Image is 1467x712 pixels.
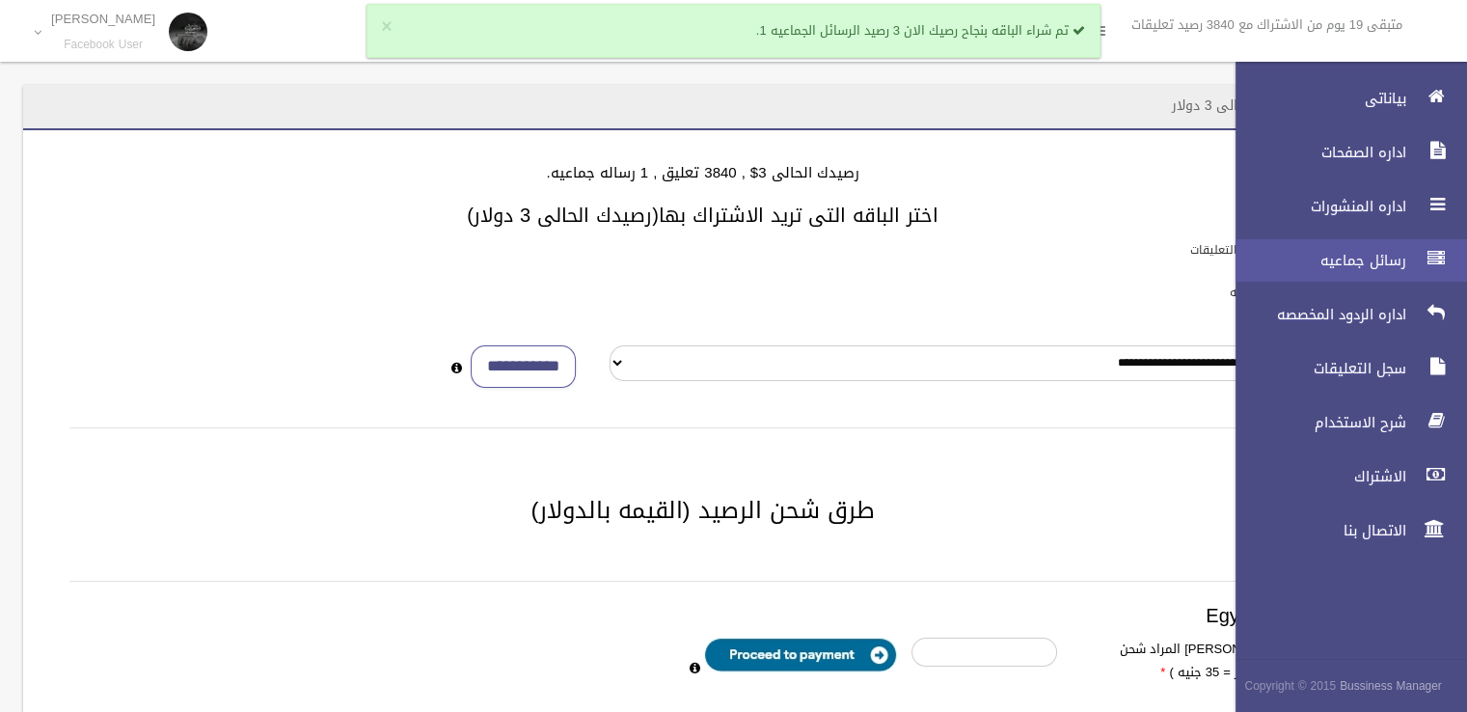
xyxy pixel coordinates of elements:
[46,498,1359,523] h2: طرق شحن الرصيد (القيمه بالدولار)
[1219,347,1467,390] a: سجل التعليقات
[1219,521,1412,540] span: الاتصال بنا
[1219,185,1467,228] a: اداره المنشورات
[1219,251,1412,270] span: رسائل جماعيه
[1219,293,1467,336] a: اداره الردود المخصصه
[46,205,1359,226] h3: اختر الباقه التى تريد الاشتراك بها(رصيدك الحالى 3 دولار)
[1219,143,1412,162] span: اداره الصفحات
[1230,282,1343,303] label: باقات الرسائل الجماعيه
[1219,359,1412,378] span: سجل التعليقات
[46,165,1359,181] h4: رصيدك الحالى 3$ , 3840 تعليق , 1 رساله جماعيه.
[1219,239,1467,282] a: رسائل جماعيه
[1219,197,1412,216] span: اداره المنشورات
[1149,87,1382,124] header: الاشتراك - رصيدك الحالى 3 دولار
[1219,89,1412,108] span: بياناتى
[51,38,155,52] small: Facebook User
[1340,675,1442,697] strong: Bussiness Manager
[1072,638,1333,684] label: ادخل [PERSON_NAME] المراد شحن رصيدك به (دولار = 35 جنيه )
[381,17,392,37] button: ×
[1219,455,1467,498] a: الاشتراك
[1219,509,1467,552] a: الاتصال بنا
[1219,131,1467,174] a: اداره الصفحات
[1244,675,1336,697] span: Copyright © 2015
[1219,305,1412,324] span: اداره الردود المخصصه
[1219,401,1467,444] a: شرح الاستخدام
[1219,413,1412,432] span: شرح الاستخدام
[69,605,1336,626] h3: Egypt payment
[51,12,155,26] p: [PERSON_NAME]
[367,4,1100,58] div: تم شراء الباقه بنجاح رصيك الان 3 رصيد الرسائل الجماعيه 1.
[1219,467,1412,486] span: الاشتراك
[1219,77,1467,120] a: بياناتى
[1190,239,1343,260] label: باقات الرد الالى على التعليقات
